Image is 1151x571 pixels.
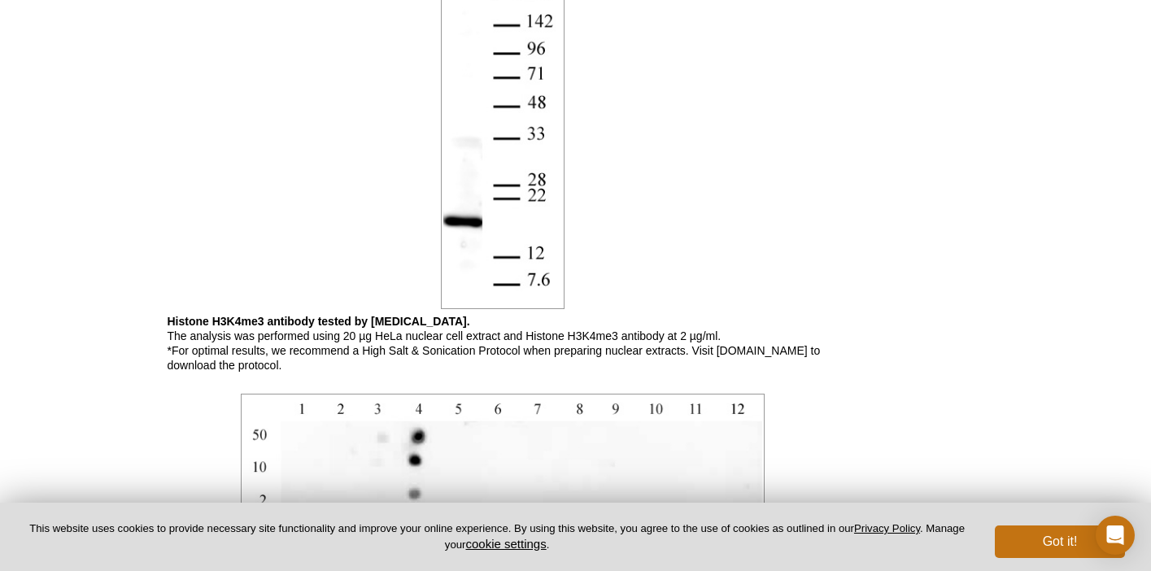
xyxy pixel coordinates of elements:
[168,314,838,373] p: The analysis was performed using 20 µg HeLa nuclear cell extract and Histone H3K4me3 antibody at ...
[1096,516,1135,555] div: Open Intercom Messenger
[854,522,920,534] a: Privacy Policy
[168,315,470,328] b: Histone H3K4me3 antibody tested by [MEDICAL_DATA].
[465,537,546,551] button: cookie settings
[26,521,968,552] p: This website uses cookies to provide necessary site functionality and improve your online experie...
[995,525,1125,558] button: Got it!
